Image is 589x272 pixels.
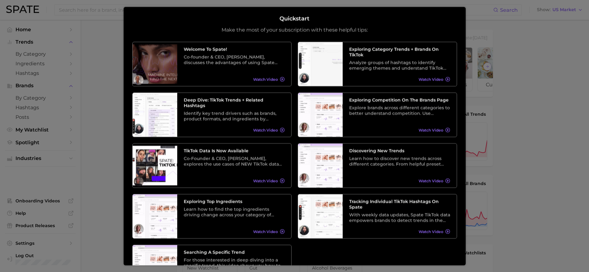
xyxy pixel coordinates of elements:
[184,250,285,255] h3: Searching A Specific Trend
[349,156,450,167] div: Learn how to discover new trends across different categories. From helpful preset filters to diff...
[184,207,285,218] div: Learn how to find the top ingredients driving change across your category of choice. From broad c...
[132,93,292,137] a: Deep Dive: TikTok Trends + Related HashtagsIdentify key trend drivers such as brands, product for...
[253,128,278,132] span: Watch Video
[184,54,285,66] div: Co-founder & CEO, [PERSON_NAME], discusses the advantages of using Spate data as well as its vari...
[132,194,292,239] a: Exploring Top IngredientsLearn how to find the top ingredients driving change across your categor...
[349,148,450,154] h3: Discovering New Trends
[132,42,292,87] a: Welcome to Spate!Co-founder & CEO, [PERSON_NAME], discusses the advantages of using Spate data as...
[349,105,450,116] div: Explore brands across different categories to better understand competition. Use different preset...
[419,179,443,183] span: Watch Video
[253,229,278,234] span: Watch Video
[419,229,443,234] span: Watch Video
[419,128,443,132] span: Watch Video
[419,77,443,82] span: Watch Video
[349,212,450,223] div: With weekly data updates, Spate TikTok data empowers brands to detect trends in the earliest stag...
[298,93,457,137] a: Exploring Competition on the Brands PageExplore brands across different categories to better unde...
[298,42,457,87] a: Exploring Category Trends + Brands on TikTokAnalyze groups of hashtags to identify emerging theme...
[184,47,285,52] h3: Welcome to Spate!
[253,77,278,82] span: Watch Video
[184,156,285,167] div: Co-Founder & CEO, [PERSON_NAME], explores the use cases of NEW TikTok data and its relationship w...
[184,257,285,269] div: For those interested in deep diving into a specific trend, this video shows you how to search tre...
[349,60,450,71] div: Analyze groups of hashtags to identify emerging themes and understand TikTok trends at a higher l...
[298,194,457,239] a: Tracking Individual TikTok Hashtags on SpateWith weekly data updates, Spate TikTok data empowers ...
[184,97,285,109] h3: Deep Dive: TikTok Trends + Related Hashtags
[184,199,285,205] h3: Exploring Top Ingredients
[279,15,310,22] h2: Quickstart
[349,97,450,103] h3: Exploring Competition on the Brands Page
[132,144,292,188] a: TikTok data is now availableCo-Founder & CEO, [PERSON_NAME], explores the use cases of NEW TikTok...
[184,111,285,122] div: Identify key trend drivers such as brands, product formats, and ingredients by leveraging a categ...
[298,144,457,188] a: Discovering New TrendsLearn how to discover new trends across different categories. From helpful ...
[349,47,450,58] h3: Exploring Category Trends + Brands on TikTok
[184,148,285,154] h3: TikTok data is now available
[222,27,368,33] p: Make the most of your subscription with these helpful tips:
[349,199,450,210] h3: Tracking Individual TikTok Hashtags on Spate
[253,179,278,183] span: Watch Video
